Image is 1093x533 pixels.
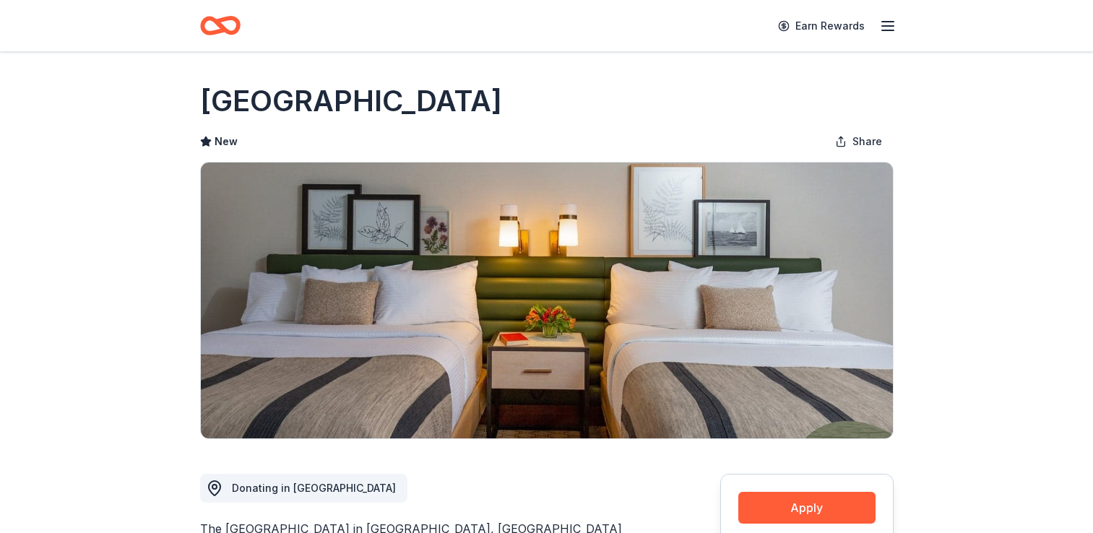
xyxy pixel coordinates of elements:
button: Share [824,127,894,156]
a: Earn Rewards [769,13,873,39]
span: Share [852,133,882,150]
h1: [GEOGRAPHIC_DATA] [200,81,502,121]
img: Image for Ingleside Hotel [201,162,893,438]
span: New [215,133,238,150]
button: Apply [738,492,876,524]
span: Donating in [GEOGRAPHIC_DATA] [232,482,396,494]
a: Home [200,9,241,43]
